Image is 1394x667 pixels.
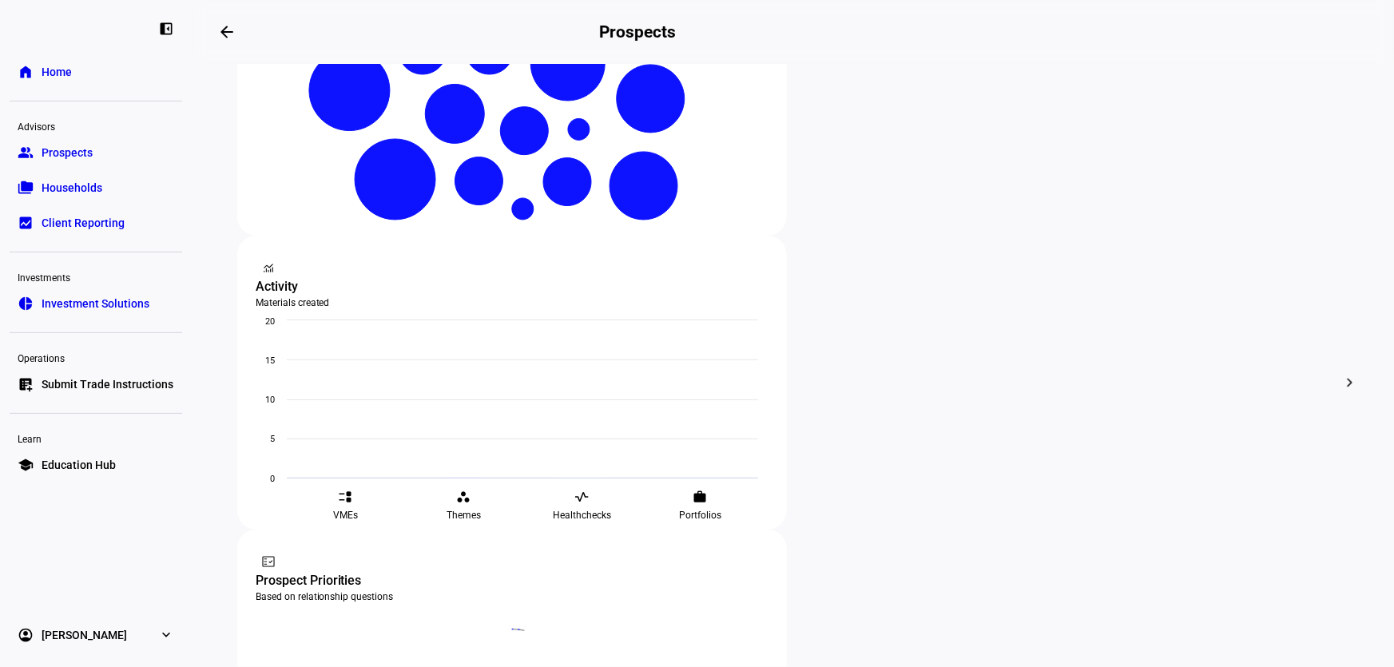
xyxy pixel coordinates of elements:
[18,64,34,80] eth-mat-symbol: home
[265,316,275,327] text: 20
[18,627,34,643] eth-mat-symbol: account_circle
[18,215,34,231] eth-mat-symbol: bid_landscape
[42,627,127,643] span: [PERSON_NAME]
[42,145,93,161] span: Prospects
[693,490,708,504] eth-mat-symbol: work
[10,137,182,169] a: groupProspects
[42,215,125,231] span: Client Reporting
[256,277,768,296] div: Activity
[10,427,182,449] div: Learn
[1340,373,1360,392] mat-icon: chevron_right
[333,509,358,522] span: VMEs
[679,509,721,522] span: Portfolios
[10,172,182,204] a: folder_copyHouseholds
[256,590,768,603] div: Based on relationship questions
[18,145,34,161] eth-mat-symbol: group
[10,288,182,320] a: pie_chartInvestment Solutions
[18,180,34,196] eth-mat-symbol: folder_copy
[447,509,481,522] span: Themes
[270,434,275,444] text: 5
[265,355,275,366] text: 15
[270,474,275,484] text: 0
[42,64,72,80] span: Home
[10,56,182,88] a: homeHome
[18,376,34,392] eth-mat-symbol: list_alt_add
[18,296,34,312] eth-mat-symbol: pie_chart
[217,22,236,42] mat-icon: arrow_backwards
[158,21,174,37] eth-mat-symbol: left_panel_close
[261,554,277,570] mat-icon: fact_check
[261,260,277,276] mat-icon: monitoring
[42,457,116,473] span: Education Hub
[42,376,173,392] span: Submit Trade Instructions
[42,296,149,312] span: Investment Solutions
[575,490,590,504] eth-mat-symbol: vital_signs
[265,395,275,405] text: 10
[457,490,471,504] eth-mat-symbol: workspaces
[10,265,182,288] div: Investments
[339,490,353,504] eth-mat-symbol: event_list
[10,207,182,239] a: bid_landscapeClient Reporting
[553,509,611,522] span: Healthchecks
[10,114,182,137] div: Advisors
[599,22,676,42] h2: Prospects
[18,457,34,473] eth-mat-symbol: school
[256,296,768,309] div: Materials created
[10,346,182,368] div: Operations
[42,180,102,196] span: Households
[158,627,174,643] eth-mat-symbol: expand_more
[256,571,768,590] div: Prospect Priorities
